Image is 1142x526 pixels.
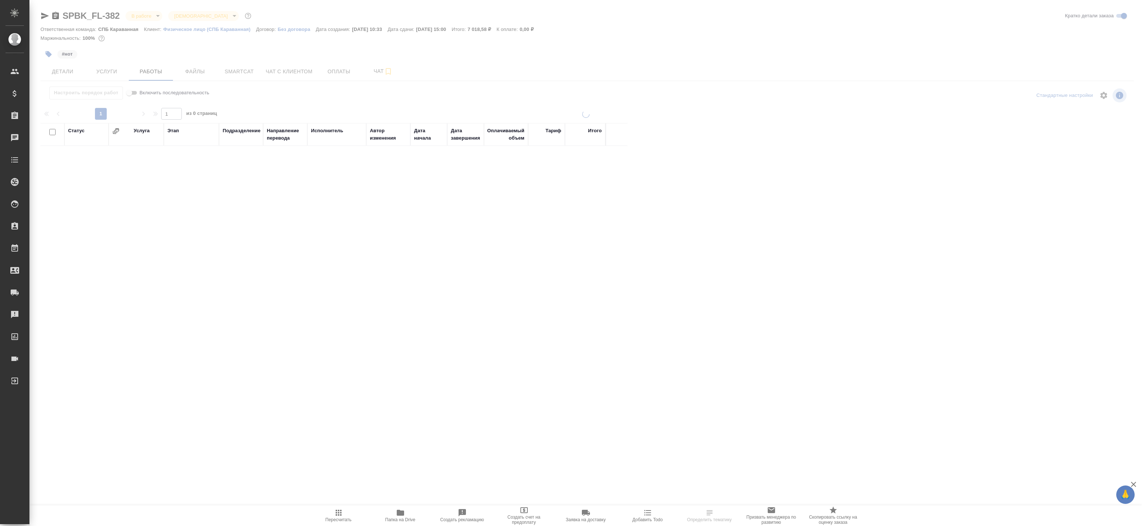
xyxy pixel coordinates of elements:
span: 🙏 [1119,487,1132,502]
div: Автор изменения [370,127,407,142]
div: Дата завершения [451,127,480,142]
div: Дата начала [414,127,443,142]
div: Исполнитель [311,127,343,134]
div: Этап [167,127,179,134]
button: Сгруппировать [112,127,120,135]
div: Услуга [134,127,149,134]
div: Подразделение [223,127,261,134]
button: 🙏 [1116,485,1135,504]
div: Итого [588,127,602,134]
div: Оплачиваемый объем [487,127,524,142]
div: Статус [68,127,85,134]
div: Тариф [545,127,561,134]
div: Направление перевода [267,127,304,142]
